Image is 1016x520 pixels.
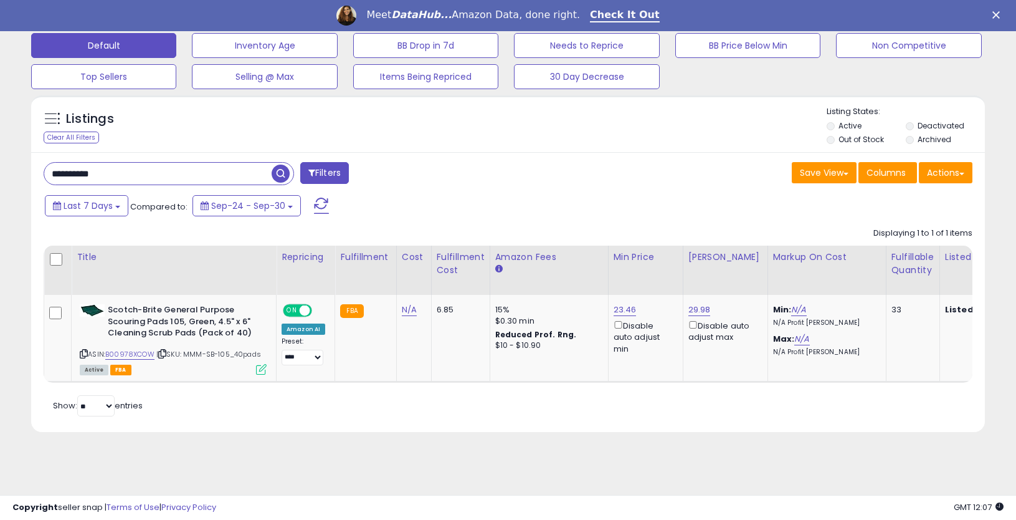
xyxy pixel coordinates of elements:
div: Meet Amazon Data, done right. [366,9,580,21]
h5: Listings [66,110,114,128]
button: Needs to Reprice [514,33,659,58]
div: 15% [495,304,599,315]
img: Profile image for Georgie [336,6,356,26]
div: Markup on Cost [773,251,881,264]
span: 2025-10-12 12:07 GMT [954,501,1004,513]
div: $0.30 min [495,315,599,327]
span: | SKU: MMM-SB-105_40pads [156,349,261,359]
th: The percentage added to the cost of goods (COGS) that forms the calculator for Min & Max prices. [767,246,886,295]
div: Disable auto adjust min [614,319,673,355]
span: ON [284,306,300,316]
a: Privacy Policy [161,501,216,513]
div: Title [77,251,271,264]
button: Non Competitive [836,33,981,58]
button: Save View [792,162,857,183]
b: Listed Price: [945,304,1002,315]
div: Fulfillment Cost [437,251,485,277]
div: Close [992,11,1005,19]
button: Last 7 Days [45,195,128,216]
div: Fulfillable Quantity [891,251,934,277]
label: Deactivated [918,120,964,131]
small: Amazon Fees. [495,264,503,275]
a: 23.46 [614,304,637,316]
span: Columns [866,166,906,179]
button: Sep-24 - Sep-30 [192,195,301,216]
a: N/A [402,304,417,316]
div: 33 [891,304,930,315]
div: $10 - $10.90 [495,340,599,351]
div: ASIN: [80,304,267,373]
div: Amazon Fees [495,251,603,264]
span: Show: entries [53,400,143,412]
label: Out of Stock [838,134,884,145]
span: Compared to: [130,201,188,213]
button: Top Sellers [31,64,176,89]
p: N/A Profit [PERSON_NAME] [773,348,876,357]
a: B00978XCOW [105,349,154,360]
div: Fulfillment [340,251,391,264]
button: Items Being Repriced [353,64,498,89]
img: 41vntNWBGsL._SL40_.jpg [80,304,105,317]
b: Reduced Prof. Rng. [495,329,577,340]
span: OFF [310,306,330,316]
button: BB Price Below Min [675,33,820,58]
button: 30 Day Decrease [514,64,659,89]
i: DataHub... [391,9,452,21]
strong: Copyright [12,501,58,513]
div: Clear All Filters [44,132,99,143]
div: Preset: [282,337,325,365]
a: Check It Out [590,9,660,22]
div: Repricing [282,251,330,264]
div: Displaying 1 to 1 of 1 items [873,228,972,239]
label: Archived [918,134,951,145]
div: Min Price [614,251,678,264]
div: Cost [402,251,426,264]
p: N/A Profit [PERSON_NAME] [773,319,876,327]
button: Filters [300,162,349,184]
span: Last 7 Days [64,200,113,212]
div: Disable auto adjust max [688,319,758,343]
b: Max: [773,333,795,345]
b: Min: [773,304,792,315]
p: Listing States: [827,106,985,118]
a: 29.98 [688,304,711,316]
button: Actions [919,162,972,183]
span: FBA [110,365,131,375]
span: All listings currently available for purchase on Amazon [80,365,108,375]
button: BB Drop in 7d [353,33,498,58]
span: Sep-24 - Sep-30 [211,200,285,212]
div: [PERSON_NAME] [688,251,762,264]
div: Amazon AI [282,324,325,335]
button: Columns [858,162,917,183]
a: N/A [791,304,806,316]
a: N/A [794,333,809,345]
button: Selling @ Max [192,64,337,89]
div: 6.85 [437,304,480,315]
label: Active [838,120,862,131]
small: FBA [340,304,363,318]
div: seller snap | | [12,502,216,514]
a: Terms of Use [107,501,159,513]
button: Default [31,33,176,58]
b: Scotch-Brite General Purpose Scouring Pads 105, Green, 4.5" x 6" Cleaning Scrub Pads (Pack of 40) [108,304,259,342]
button: Inventory Age [192,33,337,58]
